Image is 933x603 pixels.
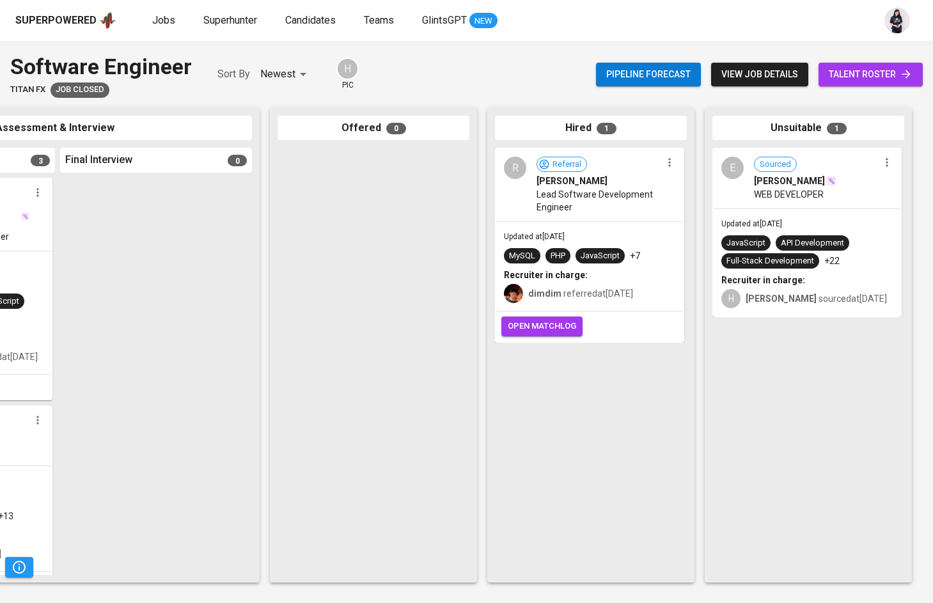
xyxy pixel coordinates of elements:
[721,289,741,308] div: H
[260,63,311,86] div: Newest
[203,13,260,29] a: Superhunter
[285,14,336,26] span: Candidates
[781,237,844,249] div: API Development
[504,284,523,303] img: diemas@glints.com
[203,14,257,26] span: Superhunter
[217,67,250,82] p: Sort By
[10,51,192,82] div: Software Engineer
[65,153,132,168] span: Final Interview
[824,255,840,267] p: +22
[509,250,535,262] div: MySQL
[754,188,824,201] span: WEB DEVELOPER
[504,157,526,179] div: R
[508,319,576,334] span: open matchlog
[364,14,394,26] span: Teams
[31,155,50,166] span: 3
[422,13,498,29] a: GlintsGPT NEW
[829,67,913,82] span: talent roster
[711,63,808,86] button: view job details
[596,63,701,86] button: Pipeline forecast
[726,237,765,249] div: JavaScript
[336,58,359,91] div: pic
[51,82,109,98] div: Job already placed by Glints
[819,63,923,86] a: talent roster
[278,116,469,141] div: Offered
[581,250,620,262] div: JavaScript
[754,175,825,187] span: [PERSON_NAME]
[528,288,561,299] b: dimdim
[721,67,798,82] span: view job details
[746,294,887,304] span: sourced at [DATE]
[551,250,565,262] div: PHP
[336,58,359,80] div: H
[422,14,467,26] span: GlintsGPT
[884,8,910,33] img: monata@glints.com
[746,294,817,304] b: [PERSON_NAME]
[386,123,406,134] span: 0
[755,159,796,171] span: Sourced
[827,123,847,134] span: 1
[504,232,565,241] span: Updated at [DATE]
[501,317,583,336] button: open matchlog
[5,557,33,577] button: Pipeline Triggers
[504,270,588,280] b: Recruiter in charge:
[99,11,116,30] img: app logo
[547,159,586,171] span: Referral
[15,13,97,28] div: Superpowered
[721,219,782,228] span: Updated at [DATE]
[228,155,247,166] span: 0
[528,288,633,299] span: referred at [DATE]
[51,84,109,96] span: Job Closed
[721,275,805,285] b: Recruiter in charge:
[495,116,687,141] div: Hired
[712,148,902,317] div: ESourced[PERSON_NAME]WEB DEVELOPERUpdated at[DATE]JavaScriptAPI DevelopmentFull-Stack Development...
[721,157,744,179] div: E
[630,249,640,262] p: +7
[712,116,904,141] div: Unsuitable
[495,148,684,343] div: RReferral[PERSON_NAME]Lead Software Development EngineerUpdated at[DATE]MySQLPHPJavaScript+7Recru...
[364,13,396,29] a: Teams
[152,13,178,29] a: Jobs
[260,67,295,82] p: Newest
[469,15,498,27] span: NEW
[726,255,814,267] div: Full-Stack Development
[537,175,608,187] span: [PERSON_NAME]
[285,13,338,29] a: Candidates
[15,11,116,30] a: Superpoweredapp logo
[537,188,661,214] span: Lead Software Development Engineer
[10,84,45,96] span: Titan FX
[597,123,616,134] span: 1
[826,176,836,186] img: magic_wand.svg
[606,67,691,82] span: Pipeline forecast
[152,14,175,26] span: Jobs
[21,212,29,221] img: magic_wand.svg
